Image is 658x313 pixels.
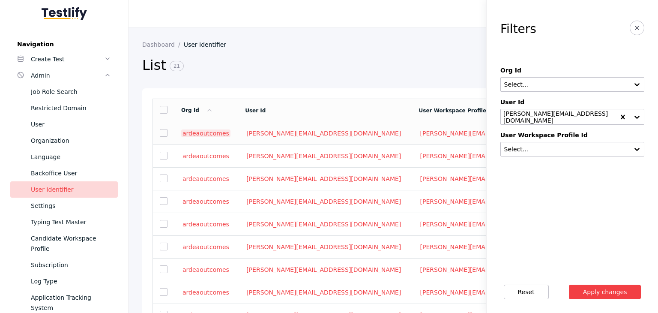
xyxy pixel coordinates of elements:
a: Subscription [10,257,118,273]
div: User [31,119,111,129]
a: ardeaoutcomes [181,220,230,228]
h2: List [142,57,580,75]
a: ardeaoutcomes [181,198,230,205]
a: [PERSON_NAME][EMAIL_ADDRESS][DOMAIN_NAME] [245,175,402,183]
label: User Workspace Profile Id [500,132,644,138]
label: User Id [500,99,644,105]
a: Language [10,149,118,165]
a: User Identifier [10,181,118,198]
a: [PERSON_NAME][EMAIL_ADDRESS][DOMAIN_NAME] [245,243,402,251]
a: [PERSON_NAME][EMAIL_ADDRESS][DOMAIN_NAME] [245,289,402,296]
a: [PERSON_NAME][EMAIL_ADDRESS][DOMAIN_NAME] [245,266,402,274]
div: User Identifier [31,184,111,195]
div: Organization [31,135,111,146]
div: Log Type [31,276,111,286]
a: ardeaoutcomes [181,243,230,251]
span: 21 [170,61,184,71]
a: [PERSON_NAME][EMAIL_ADDRESS][DOMAIN_NAME] [419,289,576,296]
a: ardeaoutcomes [181,152,230,160]
div: [PERSON_NAME][EMAIL_ADDRESS][DOMAIN_NAME] [503,110,613,124]
div: Backoffice User [31,168,111,178]
label: Org Id [500,67,644,74]
a: [PERSON_NAME][EMAIL_ADDRESS][DOMAIN_NAME] [245,152,402,160]
a: User Identifier [184,41,233,48]
h3: Filters [500,22,536,36]
a: ardeaoutcomes [181,266,230,274]
a: ardeaoutcomes [181,289,230,296]
label: Navigation [10,41,118,48]
a: Restricted Domain [10,100,118,116]
a: [PERSON_NAME][EMAIL_ADDRESS][DOMAIN_NAME] [245,129,402,137]
a: [PERSON_NAME][EMAIL_ADDRESS][DOMAIN_NAME] [419,266,576,274]
a: Settings [10,198,118,214]
a: [PERSON_NAME][EMAIL_ADDRESS][DOMAIN_NAME] [419,220,576,228]
a: Candidate Workspace Profile [10,230,118,257]
a: [PERSON_NAME][EMAIL_ADDRESS][DOMAIN_NAME] [419,129,576,137]
a: [PERSON_NAME][EMAIL_ADDRESS][DOMAIN_NAME] [419,198,576,205]
a: [PERSON_NAME][EMAIL_ADDRESS][DOMAIN_NAME] [419,243,576,251]
a: ardeaoutcomes [181,175,230,183]
a: User [10,116,118,132]
a: User Workspace Profile Id [419,108,494,114]
a: [PERSON_NAME][EMAIL_ADDRESS][DOMAIN_NAME] [245,220,402,228]
div: Job Role Search [31,87,111,97]
a: Organization [10,132,118,149]
div: Subscription [31,260,111,270]
a: Log Type [10,273,118,289]
a: [PERSON_NAME][EMAIL_ADDRESS][DOMAIN_NAME] [419,152,576,160]
button: Apply changes [569,285,641,299]
a: [PERSON_NAME][EMAIL_ADDRESS][DOMAIN_NAME] [245,198,402,205]
img: Testlify - Backoffice [42,7,87,20]
a: Dashboard [142,41,184,48]
div: Typing Test Master [31,217,111,227]
button: Reset [504,285,549,299]
div: Candidate Workspace Profile [31,233,111,254]
a: User Id [245,108,266,114]
a: Org Id [181,107,213,113]
div: Language [31,152,111,162]
a: Typing Test Master [10,214,118,230]
div: Settings [31,201,111,211]
a: Job Role Search [10,84,118,100]
a: Backoffice User [10,165,118,181]
div: Admin [31,70,104,81]
a: [PERSON_NAME][EMAIL_ADDRESS][DOMAIN_NAME] [419,175,576,183]
div: Application Tracking System [31,292,111,313]
div: Restricted Domain [31,103,111,113]
a: ardeaoutcomes [181,129,230,137]
div: Create Test [31,54,104,64]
